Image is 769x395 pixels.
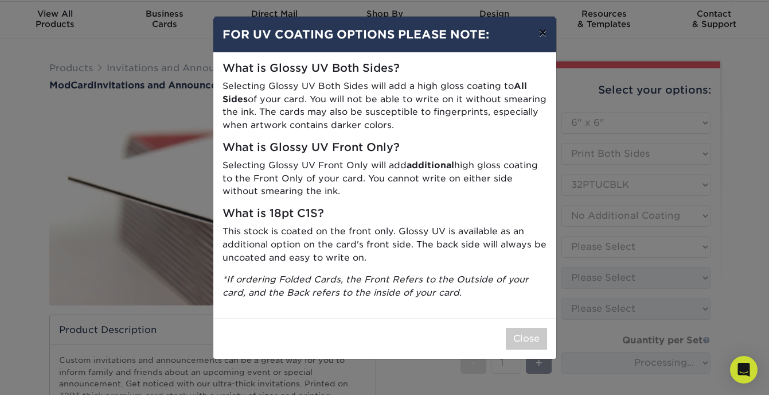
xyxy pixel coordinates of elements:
[506,328,547,350] button: Close
[222,80,527,104] strong: All Sides
[222,141,547,154] h5: What is Glossy UV Front Only?
[222,80,547,132] p: Selecting Glossy UV Both Sides will add a high gloss coating to of your card. You will not be abl...
[222,207,547,220] h5: What is 18pt C1S?
[222,225,547,264] p: This stock is coated on the front only. Glossy UV is available as an additional option on the car...
[730,356,758,384] div: Open Intercom Messenger
[222,274,529,298] i: *If ordering Folded Cards, the Front Refers to the Outside of your card, and the Back refers to t...
[407,160,454,171] strong: additional
[222,26,547,43] h4: FOR UV COATING OPTIONS PLEASE NOTE:
[529,17,556,49] button: ×
[222,62,547,75] h5: What is Glossy UV Both Sides?
[222,159,547,198] p: Selecting Glossy UV Front Only will add high gloss coating to the Front Only of your card. You ca...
